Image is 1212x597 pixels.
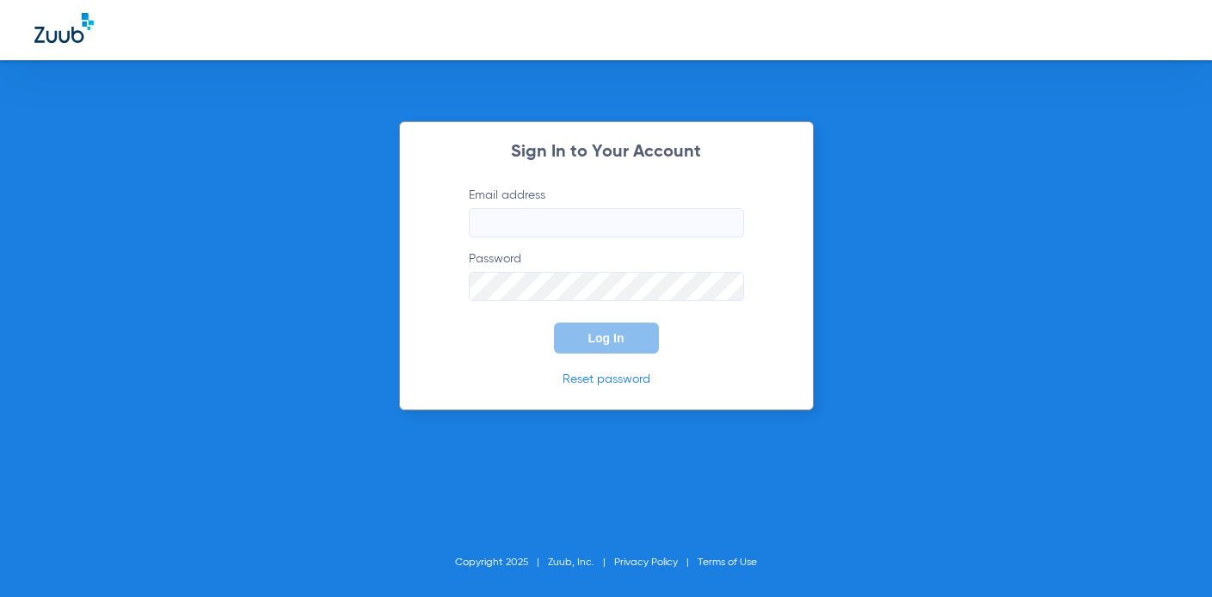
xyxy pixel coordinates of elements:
[455,554,548,571] li: Copyright 2025
[548,554,614,571] li: Zuub, Inc.
[698,557,757,568] a: Terms of Use
[469,250,744,301] label: Password
[1126,514,1212,597] iframe: Chat Widget
[443,144,770,161] h2: Sign In to Your Account
[563,373,650,385] a: Reset password
[469,187,744,237] label: Email address
[469,272,744,301] input: Password
[588,331,624,345] span: Log In
[34,13,94,43] img: Zuub Logo
[614,557,678,568] a: Privacy Policy
[469,208,744,237] input: Email address
[554,323,659,354] button: Log In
